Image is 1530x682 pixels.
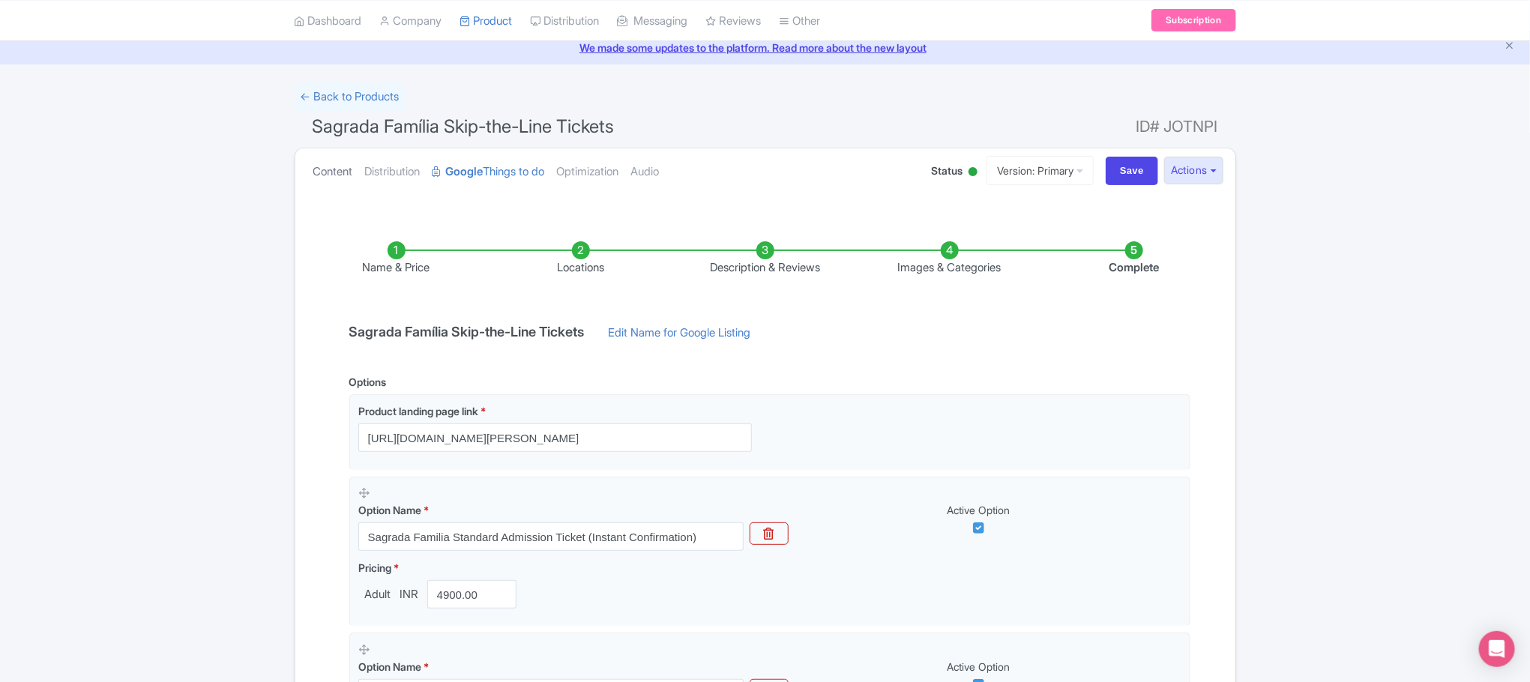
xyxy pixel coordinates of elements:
[9,40,1521,55] a: We made some updates to the platform. Read more about the new layout
[358,561,391,574] span: Pricing
[1504,38,1515,55] button: Close announcement
[557,148,619,196] a: Optimization
[358,504,421,516] span: Option Name
[304,241,489,277] li: Name & Price
[349,374,387,390] div: Options
[1106,157,1158,185] input: Save
[340,325,594,340] h4: Sagrada Família Skip-the-Line Tickets
[987,156,1094,185] a: Version: Primary
[358,660,421,673] span: Option Name
[427,580,517,609] input: 0.00
[433,148,545,196] a: GoogleThings to do
[931,163,963,178] span: Status
[313,148,353,196] a: Content
[397,586,421,603] span: INR
[1136,112,1218,142] span: ID# JOTNPI
[1164,157,1223,184] button: Actions
[966,161,981,184] div: Active
[1151,9,1235,31] a: Subscription
[594,325,766,348] a: Edit Name for Google Listing
[365,148,421,196] a: Distribution
[631,148,660,196] a: Audio
[313,115,615,137] span: Sagrada Família Skip-the-Line Tickets
[446,163,484,181] strong: Google
[358,586,397,603] span: Adult
[948,660,1011,673] span: Active Option
[1042,241,1226,277] li: Complete
[358,522,744,551] input: Option Name
[1479,631,1515,667] div: Open Intercom Messenger
[489,241,673,277] li: Locations
[673,241,858,277] li: Description & Reviews
[858,241,1042,277] li: Images & Categories
[358,405,478,417] span: Product landing page link
[358,423,752,452] input: Product landing page link
[948,504,1011,516] span: Active Option
[295,82,406,112] a: ← Back to Products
